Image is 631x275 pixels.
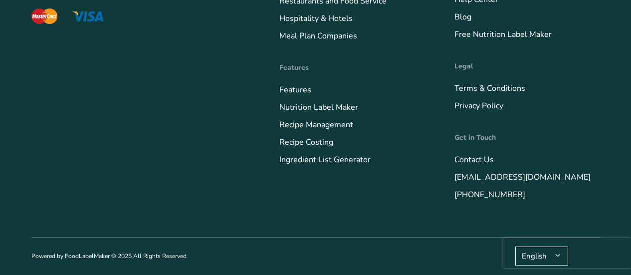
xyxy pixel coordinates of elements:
[454,100,503,111] a: Privacy Policy
[279,62,424,73] h4: Features
[31,8,57,24] img: The Mastercard logo displaying a red circle saying
[279,154,371,165] a: Ingredient List Generator
[454,29,552,40] a: Free Nutrition Label Maker
[454,189,525,200] a: [PHONE_NUMBER]
[279,137,333,148] a: Recipe Costing
[454,132,600,143] h4: Get in Touch
[454,83,525,94] a: Terms & Conditions
[503,238,631,268] iframe: reCAPTCHA
[454,172,591,183] a: [EMAIL_ADDRESS][DOMAIN_NAME]
[454,11,471,22] a: Blog
[279,30,357,41] a: Meal Plan Companies
[72,11,103,21] img: The Visa logo with blue letters and a yellow flick above the
[279,13,353,24] a: Hospitality & Hotels
[279,84,311,95] a: Features
[454,154,494,165] a: Contact Us
[279,119,353,130] a: Recipe Management
[279,102,358,113] a: Nutrition Label Maker
[31,252,187,261] p: Powered by FoodLabelMaker © 2025 All Rights Reserved
[454,61,600,71] h4: Legal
